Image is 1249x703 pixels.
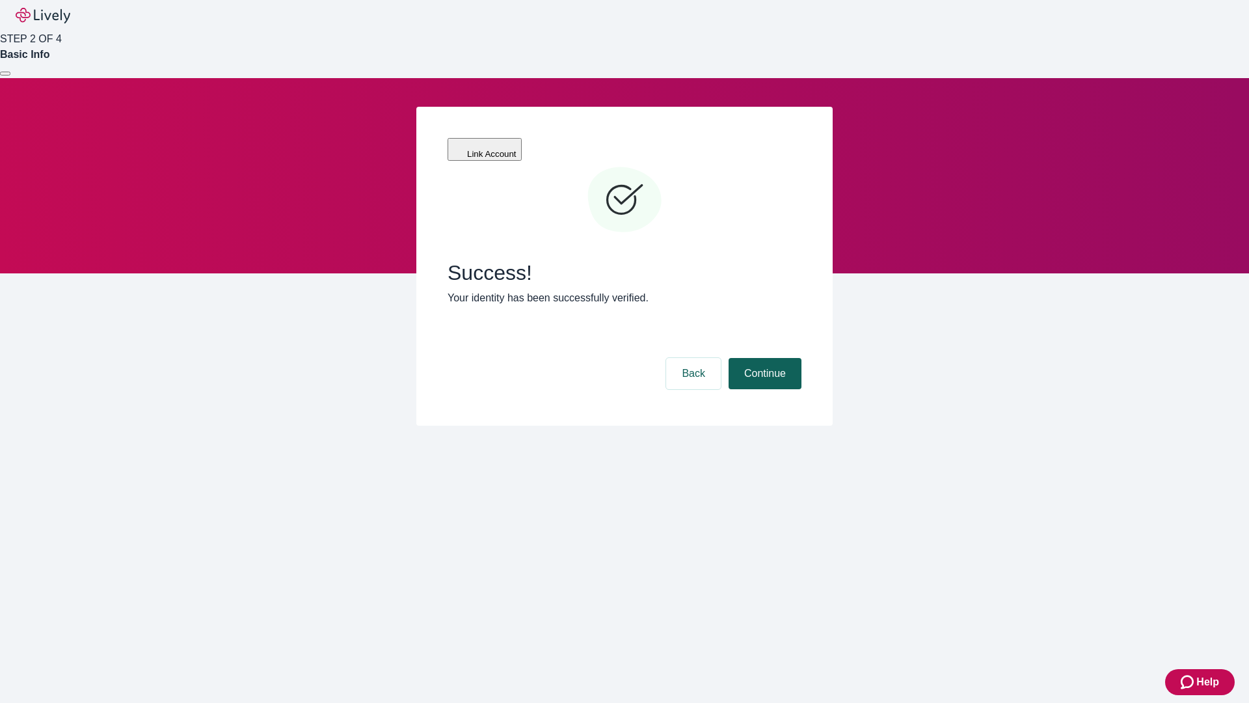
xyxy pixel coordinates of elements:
img: Lively [16,8,70,23]
span: Help [1196,674,1219,690]
svg: Zendesk support icon [1181,674,1196,690]
svg: Checkmark icon [585,161,664,240]
button: Zendesk support iconHelp [1165,669,1235,695]
p: Your identity has been successfully verified. [448,290,801,306]
button: Continue [729,358,801,389]
button: Link Account [448,138,522,161]
span: Success! [448,260,801,285]
button: Back [666,358,721,389]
